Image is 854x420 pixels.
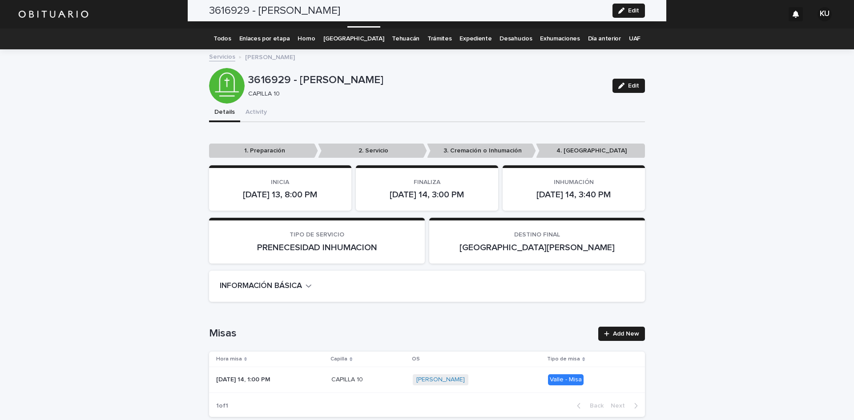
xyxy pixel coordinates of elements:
button: Next [607,402,645,410]
button: Edit [612,79,645,93]
a: Día anterior [588,28,621,49]
p: PRENECESIDAD INHUMACION [220,242,414,253]
span: Next [611,403,630,409]
p: Hora misa [216,354,242,364]
a: Servicios [209,51,235,61]
p: [DATE] 13, 8:00 PM [220,189,341,200]
a: Trámites [427,28,452,49]
a: Todos [213,28,231,49]
h1: Misas [209,327,593,340]
div: KU [818,7,832,21]
p: [PERSON_NAME] [245,52,295,61]
span: FINALIZA [414,179,440,185]
p: [DATE] 14, 3:40 PM [513,189,634,200]
button: Activity [240,104,272,122]
p: CAPILLA 10 [248,90,602,98]
tr: [DATE] 14, 1:00 PM[DATE] 14, 1:00 PM CAPILLA 10CAPILLA 10 [PERSON_NAME] Valle - Misa [209,367,645,393]
p: 3616929 - [PERSON_NAME] [248,74,605,87]
a: Desahucios [500,28,532,49]
p: Tipo de misa [547,354,580,364]
p: OS [412,354,420,364]
a: Expediente [459,28,491,49]
span: Edit [628,83,639,89]
p: [DATE] 14, 1:00 PM [216,374,272,384]
span: INICIA [271,179,289,185]
button: Details [209,104,240,122]
span: Back [584,403,604,409]
span: TIPO DE SERVICIO [290,232,344,238]
a: Horno [298,28,315,49]
p: 2. Servicio [318,144,427,158]
span: INHUMACIÓN [554,179,594,185]
a: Exhumaciones [540,28,580,49]
img: HUM7g2VNRLqGMmR9WVqf [18,5,89,23]
p: 4. [GEOGRAPHIC_DATA] [536,144,645,158]
span: DESTINO FINAL [514,232,560,238]
a: [GEOGRAPHIC_DATA] [323,28,384,49]
span: Add New [613,331,639,337]
a: Enlaces por etapa [239,28,290,49]
button: Back [570,402,607,410]
h2: INFORMACIÓN BÁSICA [220,281,302,291]
p: 1 of 1 [209,395,235,417]
p: Capilla [330,354,347,364]
p: 1. Preparación [209,144,318,158]
div: Valle - Misa [548,374,584,385]
p: [DATE] 14, 3:00 PM [367,189,487,200]
a: Tehuacán [392,28,419,49]
p: [GEOGRAPHIC_DATA][PERSON_NAME] [440,242,634,253]
p: 3. Cremación o Inhumación [427,144,536,158]
a: Add New [598,327,645,341]
button: INFORMACIÓN BÁSICA [220,281,312,291]
a: UAF [629,28,640,49]
a: [PERSON_NAME] [416,376,465,384]
p: CAPILLA 10 [331,374,365,384]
